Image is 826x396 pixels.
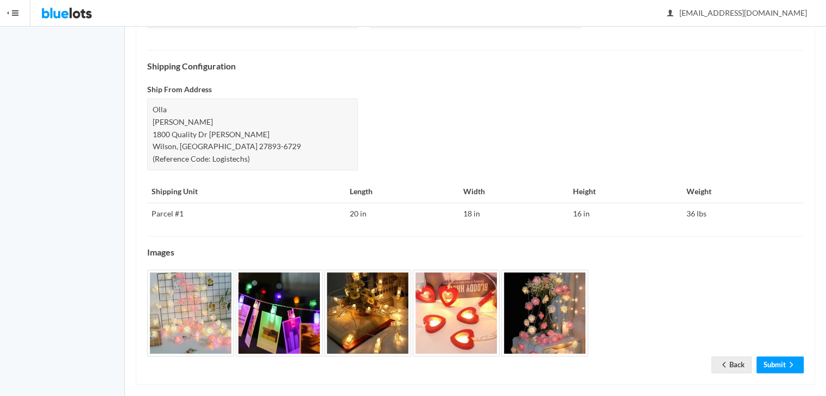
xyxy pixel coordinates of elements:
[459,203,569,225] td: 18 in
[236,270,323,356] img: 75072ffc-4026-4447-aab7-df4994dc914f-1727426517.jpg
[718,360,729,371] ion-icon: arrow back
[711,356,752,373] a: arrow backBack
[682,203,804,225] td: 36 lbs
[345,203,459,225] td: 20 in
[665,9,676,19] ion-icon: person
[147,270,234,356] img: 586679f4-4ce2-415a-b7a9-d7faafa8c105-1727426517.jpg
[459,181,569,203] th: Width
[786,360,797,371] ion-icon: arrow forward
[147,61,804,71] h4: Shipping Configuration
[756,356,804,373] a: Submitarrow forward
[345,181,459,203] th: Length
[147,203,345,225] td: Parcel #1
[569,181,682,203] th: Height
[324,270,411,356] img: 95490b30-c128-448a-99bf-40fe61272635-1727426517.jpg
[569,203,682,225] td: 16 in
[147,98,358,170] div: Olla [PERSON_NAME] 1800 Quality Dr [PERSON_NAME] Wilson, [GEOGRAPHIC_DATA] 27893-6729 (Reference ...
[667,8,807,17] span: [EMAIL_ADDRESS][DOMAIN_NAME]
[682,181,804,203] th: Weight
[147,84,212,96] label: Ship From Address
[413,270,500,356] img: f4ffd09b-b9d3-49f9-ab0b-b3a5f5794cd2-1727426517.jpg
[147,181,345,203] th: Shipping Unit
[501,270,588,356] img: 868fee4c-8a75-4129-b86d-43fe9e56989f-1727426518.jpg
[147,247,804,257] h4: Images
